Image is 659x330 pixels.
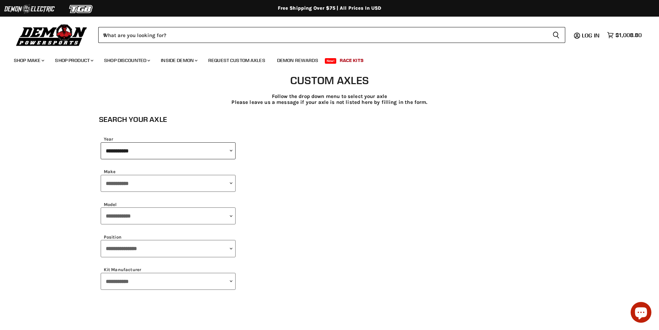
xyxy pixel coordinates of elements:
img: Demon Powersports [14,23,90,47]
button: Search [547,27,565,43]
a: $1,008.80 [604,30,645,40]
a: Race Kits [335,53,369,68]
select: position [101,240,236,257]
img: Demon Electric Logo 2 [3,2,55,16]
span: New! [325,58,337,64]
span: Log in [582,32,599,39]
a: Log in [579,32,604,38]
select: year [101,142,236,159]
select: model [101,207,236,224]
a: Shop Discounted [99,53,154,68]
h1: Search Your Axle [99,115,237,124]
img: TGB Logo 2 [55,2,107,16]
div: Free Shipping Over $75 | All Prices In USD [53,5,606,11]
a: Shop Product [50,53,98,68]
select: make [101,175,236,192]
span: $1,008.80 [615,32,642,38]
input: When autocomplete results are available use up and down arrows to review and enter to select [98,27,547,43]
a: Demon Rewards [272,53,323,68]
form: Product [98,27,565,43]
select: note [101,273,236,290]
a: Shop Make [9,53,48,68]
p: Follow the drop down menu to select your axle Please leave us a message if your axle is not liste... [226,93,433,106]
h1: Custom axles [226,74,433,87]
a: Inside Demon [156,53,202,68]
ul: Main menu [9,51,640,68]
a: Request Custom Axles [203,53,271,68]
inbox-online-store-chat: Shopify online store chat [629,302,653,324]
